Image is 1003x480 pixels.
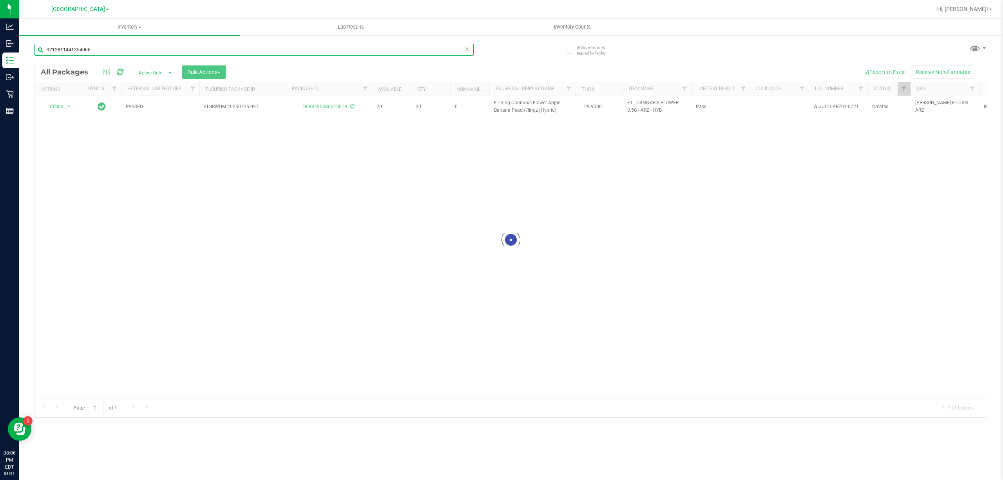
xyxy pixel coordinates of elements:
input: Search Package ID, Item Name, SKU, Lot or Part Number... [34,44,474,56]
span: [GEOGRAPHIC_DATA] [51,6,105,13]
iframe: Resource center unread badge [23,416,33,426]
a: Inventory Counts [462,19,683,35]
inline-svg: Analytics [6,23,14,31]
span: Include items not tagged for facility [577,44,616,56]
inline-svg: Retail [6,90,14,98]
a: Lab Results [240,19,462,35]
span: Lab Results [327,24,375,31]
span: Hi, [PERSON_NAME]! [937,6,988,12]
inline-svg: Reports [6,107,14,115]
span: Inventory [19,24,240,31]
inline-svg: Inbound [6,40,14,47]
inline-svg: Outbound [6,73,14,81]
p: 08/21 [4,471,15,476]
iframe: Resource center [8,417,31,441]
span: Clear [464,44,470,54]
a: Inventory [19,19,240,35]
span: Inventory Counts [543,24,601,31]
inline-svg: Inventory [6,56,14,64]
p: 08:06 PM EDT [4,449,15,471]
